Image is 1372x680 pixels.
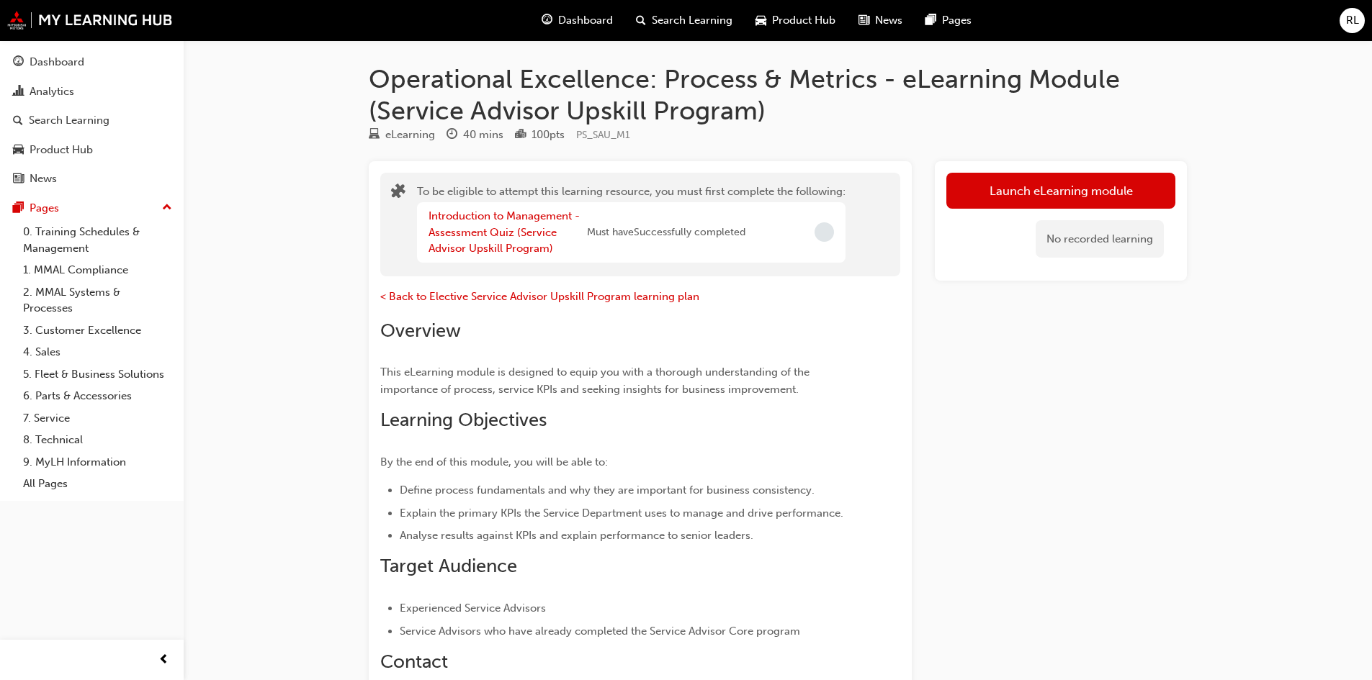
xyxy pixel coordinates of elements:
button: Pages [6,195,178,222]
a: Dashboard [6,49,178,76]
div: Points [515,126,565,144]
span: Dashboard [558,12,613,29]
span: Target Audience [380,555,517,577]
a: 1. MMAL Compliance [17,259,178,281]
button: Launch eLearning module [946,173,1175,209]
span: News [875,12,902,29]
a: guage-iconDashboard [530,6,624,35]
a: Analytics [6,78,178,105]
a: 9. MyLH Information [17,451,178,473]
a: search-iconSearch Learning [624,6,744,35]
div: Search Learning [29,112,109,129]
span: Analyse results against KPIs and explain performance to senior leaders. [400,529,753,542]
span: puzzle-icon [391,185,405,201]
span: By the end of this module, you will be able to: [380,455,608,468]
a: 3. Customer Excellence [17,319,178,342]
a: car-iconProduct Hub [744,6,847,35]
img: mmal [7,11,173,30]
span: Search Learning [652,12,732,29]
a: 5. Fleet & Business Solutions [17,363,178,386]
div: 100 pts [532,127,565,143]
a: 8. Technical [17,429,178,451]
span: news-icon [13,173,24,186]
span: Incomplete [815,222,834,242]
span: search-icon [13,114,23,127]
span: Must have Successfully completed [587,225,745,241]
a: Product Hub [6,137,178,163]
span: Contact [380,650,448,673]
a: All Pages [17,473,178,495]
div: Type [369,126,435,144]
div: Duration [447,126,503,144]
span: Explain the primary KPIs the Service Department uses to manage and drive performance. [400,507,843,520]
span: RL [1346,12,1359,29]
span: Pages [942,12,972,29]
div: Pages [30,200,59,217]
span: Define process fundamentals and why they are important for business consistency. [400,484,815,497]
span: learningResourceType_ELEARNING-icon [369,129,380,142]
a: news-iconNews [847,6,914,35]
span: Learning Objectives [380,409,547,431]
div: 40 mins [463,127,503,143]
span: Learning resource code [576,129,630,141]
button: DashboardAnalyticsSearch LearningProduct HubNews [6,46,178,195]
span: search-icon [636,12,646,30]
span: Product Hub [772,12,835,29]
a: < Back to Elective Service Advisor Upskill Program learning plan [380,290,699,303]
a: 0. Training Schedules & Management [17,221,178,259]
a: 6. Parts & Accessories [17,385,178,407]
div: eLearning [385,127,435,143]
div: Analytics [30,83,74,100]
span: Overview [380,319,461,342]
span: car-icon [13,144,24,157]
a: Introduction to Management - Assessment Quiz (Service Advisor Upskill Program) [429,209,580,255]
span: pages-icon [925,12,936,30]
span: clock-icon [447,129,457,142]
span: pages-icon [13,202,24,215]
span: up-icon [162,199,172,217]
a: 2. MMAL Systems & Processes [17,281,178,319]
span: car-icon [756,12,766,30]
span: This eLearning module is designed to equip you with a thorough understanding of the importance of... [380,366,812,396]
span: prev-icon [158,651,169,669]
a: 7. Service [17,407,178,430]
div: No recorded learning [1036,220,1164,258]
div: Product Hub [30,142,93,158]
a: Search Learning [6,107,178,134]
a: 4. Sales [17,341,178,363]
span: chart-icon [13,86,24,99]
h1: Operational Excellence: Process & Metrics - eLearning Module (Service Advisor Upskill Program) [369,63,1187,126]
span: Service Advisors who have already completed the Service Advisor Core program [400,625,800,638]
div: News [30,171,57,187]
a: pages-iconPages [914,6,983,35]
span: podium-icon [515,129,526,142]
div: To be eligible to attempt this learning resource, you must first complete the following: [417,183,846,266]
div: Dashboard [30,54,84,71]
button: RL [1340,8,1365,33]
span: news-icon [858,12,869,30]
span: guage-icon [13,56,24,69]
span: guage-icon [542,12,552,30]
a: News [6,166,178,192]
span: Experienced Service Advisors [400,602,546,615]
